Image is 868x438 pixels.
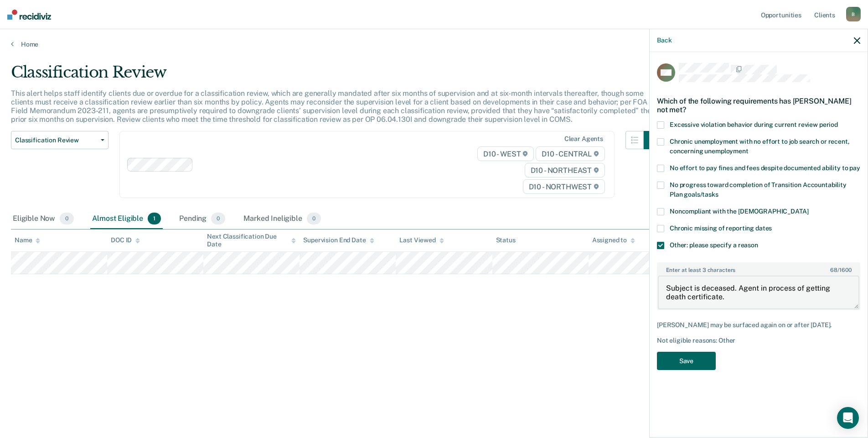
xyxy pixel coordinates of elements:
[830,267,851,273] span: / 1600
[399,236,444,244] div: Last Viewed
[11,89,651,124] p: This alert helps staff identify clients due or overdue for a classification review, which are gen...
[15,236,40,244] div: Name
[303,236,374,244] div: Supervision End Date
[592,236,635,244] div: Assigned to
[11,40,857,48] a: Home
[657,352,716,370] button: Save
[564,135,603,143] div: Clear agents
[846,7,861,21] div: B
[525,163,605,177] span: D10 - NORTHEAST
[536,146,605,161] span: D10 - CENTRAL
[307,213,321,224] span: 0
[242,209,323,229] div: Marked Ineligible
[658,263,859,273] label: Enter at least 3 characters
[670,138,850,155] span: Chronic unemployment with no effort to job search or recent, concerning unemployment
[657,89,860,121] div: Which of the following requirements has [PERSON_NAME] not met?
[148,213,161,224] span: 1
[670,164,860,172] span: No effort to pay fines and fees despite documented ability to pay
[657,321,860,329] div: [PERSON_NAME] may be surfaced again on or after [DATE].
[90,209,163,229] div: Almost Eligible
[523,179,605,194] span: D10 - NORTHWEST
[60,213,74,224] span: 0
[11,63,662,89] div: Classification Review
[670,224,772,232] span: Chronic missing of reporting dates
[830,267,837,273] span: 68
[111,236,140,244] div: DOC ID
[477,146,534,161] span: D10 - WEST
[657,36,672,44] button: Back
[670,121,838,128] span: Excessive violation behavior during current review period
[15,136,97,144] span: Classification Review
[207,233,296,248] div: Next Classification Due Date
[11,209,76,229] div: Eligible Now
[211,213,225,224] span: 0
[496,236,516,244] div: Status
[837,407,859,429] div: Open Intercom Messenger
[670,208,808,215] span: Noncompliant with the [DEMOGRAPHIC_DATA]
[177,209,227,229] div: Pending
[670,181,847,198] span: No progress toward completion of Transition Accountability Plan goals/tasks
[657,337,860,344] div: Not eligible reasons: Other
[658,276,859,309] textarea: Subject is deceased. Agent in process of getting death certificate.
[670,241,758,249] span: Other: please specify a reason
[7,10,51,20] img: Recidiviz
